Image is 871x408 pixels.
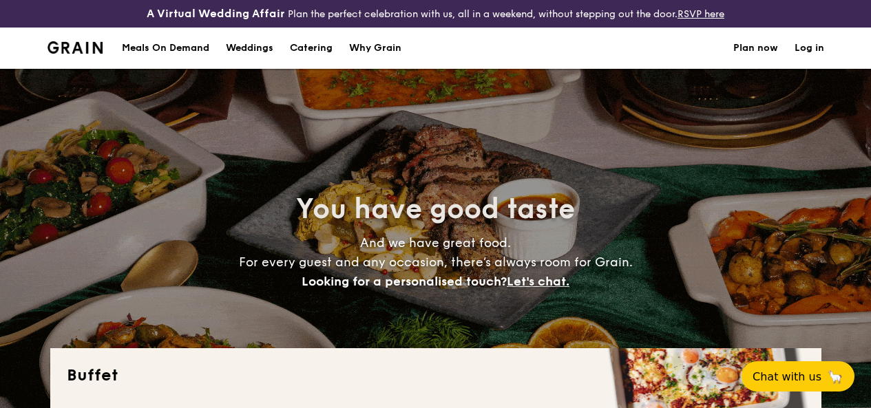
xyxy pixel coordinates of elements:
a: Why Grain [341,28,410,69]
span: Chat with us [753,370,821,383]
button: Chat with us🦙 [742,361,854,391]
a: Plan now [733,28,778,69]
h2: Buffet [67,365,805,387]
div: Why Grain [349,28,401,69]
span: Let's chat. [507,274,569,289]
a: Log in [795,28,824,69]
h1: Catering [290,28,333,69]
a: Weddings [218,28,282,69]
img: Grain [48,41,103,54]
span: Looking for a personalised touch? [302,274,507,289]
a: Meals On Demand [114,28,218,69]
span: And we have great food. For every guest and any occasion, there’s always room for Grain. [239,235,633,289]
span: 🦙 [827,369,843,385]
div: Meals On Demand [122,28,209,69]
span: You have good taste [296,193,575,226]
h4: A Virtual Wedding Affair [147,6,285,22]
a: Logotype [48,41,103,54]
a: RSVP here [678,8,724,20]
div: Plan the perfect celebration with us, all in a weekend, without stepping out the door. [145,6,726,22]
div: Weddings [226,28,273,69]
a: Catering [282,28,341,69]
